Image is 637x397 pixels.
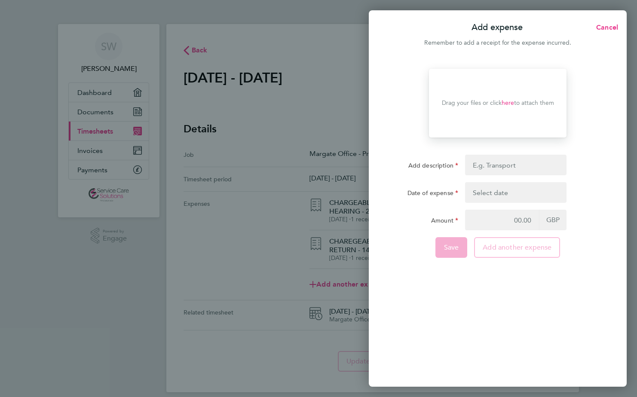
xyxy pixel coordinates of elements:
input: E.g. Transport [465,155,567,175]
label: Date of expense [407,189,458,199]
label: Amount [431,217,458,227]
a: here [502,99,514,107]
p: Add expense [472,21,523,34]
p: Drag your files or click to attach them [442,99,554,107]
span: Cancel [594,23,618,31]
label: Add description [408,162,458,172]
button: Cancel [582,19,627,36]
div: Remember to add a receipt for the expense incurred. [369,38,627,48]
input: 00.00 [465,210,539,230]
span: GBP [539,210,567,230]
